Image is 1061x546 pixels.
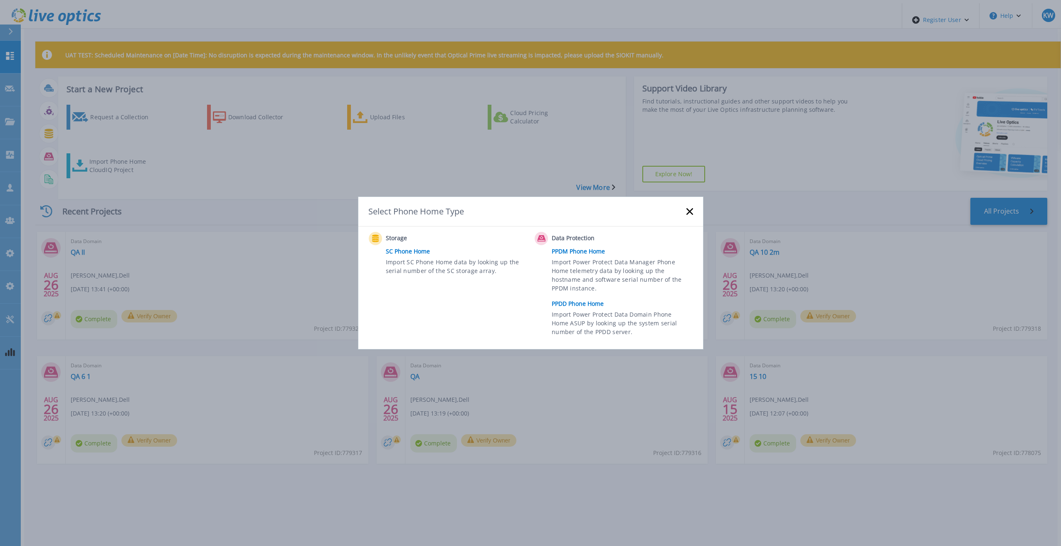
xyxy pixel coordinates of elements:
span: Import Power Protect Data Manager Phone Home telemetry data by looking up the hostname and softwa... [552,258,690,296]
span: Import SC Phone Home data by looking up the serial number of the SC storage array. [386,258,524,277]
a: PPDM Phone Home [552,245,697,258]
span: Import Power Protect Data Domain Phone Home ASUP by looking up the system serial number of the PP... [552,310,690,339]
a: SC Phone Home [386,245,531,258]
span: Storage [386,234,469,243]
span: Data Protection [552,234,634,243]
div: Select Phone Home Type [368,206,465,217]
a: PPDD Phone Home [552,298,697,310]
